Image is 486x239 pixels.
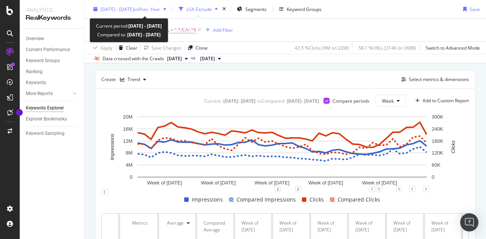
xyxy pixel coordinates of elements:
span: vs Prev. Year [134,6,160,12]
button: Segments [234,3,270,15]
text: Week of [DATE] [254,180,289,186]
text: 180K [432,138,443,144]
button: Save [460,3,480,15]
div: Week of [DATE] [355,220,381,233]
text: 300K [432,114,443,120]
div: Overview [26,35,44,43]
div: Ranking [26,68,43,76]
a: Keyword Groups [26,57,79,65]
div: 2 [295,186,301,192]
span: Clicks [309,195,324,204]
text: Week of [DATE] [308,180,343,186]
b: [DATE] - [DATE] [126,31,161,38]
div: Add to Custom Report [423,98,469,103]
span: ^.*/CA/.*$ [174,25,196,35]
div: Content Performance [26,46,70,54]
div: Keyword Sampling [26,130,65,137]
div: Keyword Groups [287,6,322,12]
text: Week of [DATE] [201,180,236,186]
div: 43.5 % Clicks ( 9M on 22M ) [295,44,349,51]
div: Add Filter [213,27,233,33]
div: Average [167,220,184,227]
text: 240K [432,126,443,132]
text: 120K [432,150,443,156]
div: Current period: [96,22,162,30]
button: [DATE] - [DATE]vsPrev. Year [90,3,169,15]
span: [DATE] - [DATE] [101,6,134,12]
span: Segments [245,6,267,12]
div: Data crossed with the Crawls [103,55,164,62]
text: 4M [126,162,133,168]
button: Select metrics & dimensions [398,75,469,84]
span: vs [191,55,197,61]
div: [DATE] - [DATE] [223,98,256,104]
a: Keyword Sampling [26,130,79,137]
button: Switch to Advanced Mode [423,42,480,54]
text: 0 [130,174,133,180]
text: 20M [123,114,133,120]
div: Keywords Explorer [26,104,64,112]
button: Trend [117,73,149,86]
div: RealKeywords [26,14,78,22]
a: Explorer Bookmarks [26,115,79,123]
div: 1 [376,186,382,192]
div: 1 [409,186,415,192]
div: Apply [101,44,112,51]
div: Week of [DATE] [317,220,343,233]
button: Save Changes [141,42,181,54]
span: Compared Clicks [338,195,380,204]
button: Keyword Groups [276,3,325,15]
div: 2 [275,186,281,192]
div: vs Compared : [257,98,285,104]
text: Week of [DATE] [147,180,182,186]
button: Add Filter [203,25,233,34]
div: A chart. [101,113,463,189]
div: Week of [DATE] [393,220,419,233]
div: Save Changes [151,44,181,51]
span: Week [382,98,394,104]
div: Compared to: [97,30,161,39]
a: Ranking [26,68,79,76]
div: Clone [196,44,208,51]
button: Apply [90,42,112,54]
div: [DATE] - [DATE] [287,98,319,104]
div: Week of [DATE] [241,220,267,233]
text: 16M [123,126,133,132]
div: Select metrics & dimensions [409,76,469,83]
div: Compared Average [204,220,229,233]
a: Content Performance [26,46,79,54]
button: Clone [185,42,208,54]
div: More Reports [26,90,53,98]
text: Clicks [450,140,456,153]
div: Tooltip anchor [16,109,23,116]
span: 2023 Sep. 29th [200,55,215,62]
div: Compare periods [333,98,369,104]
a: Keywords Explorer [26,104,79,112]
div: Analytics [26,6,78,14]
span: Compared Impressions [237,195,296,204]
button: Add to Custom Report [412,95,469,107]
button: Clear [116,42,137,54]
button: [DATE] [164,54,191,63]
div: Metrics [126,220,153,227]
text: 60K [432,162,440,168]
div: 1 [101,189,107,195]
div: Explorer Bookmarks [26,115,67,123]
div: Week of [DATE] [431,220,457,233]
text: Impressions [109,134,115,161]
div: Current: [204,98,222,104]
b: [DATE] - [DATE] [128,23,162,29]
div: Week of [DATE] [279,220,305,233]
div: times [221,5,227,13]
a: Overview [26,35,79,43]
text: 0 [432,174,434,180]
button: [DATE] [197,54,224,63]
span: ≠ [171,27,174,33]
div: Create [101,73,149,86]
text: Week of [DATE] [362,180,397,186]
div: Trend [128,77,140,82]
div: Open Intercom Messenger [460,213,478,231]
a: More Reports [26,90,71,98]
span: 2024 Oct. 3rd [167,55,182,62]
span: Impressions [192,195,223,204]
